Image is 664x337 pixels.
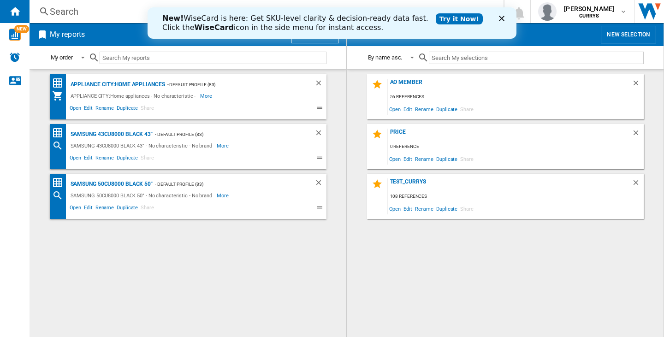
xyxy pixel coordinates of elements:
[165,79,296,90] div: - Default profile (83)
[217,140,230,151] span: More
[632,79,644,91] div: Delete
[414,202,435,215] span: Rename
[83,104,94,115] span: Edit
[601,26,656,43] button: New selection
[9,52,20,63] img: alerts-logo.svg
[368,54,403,61] div: By name asc.
[52,127,68,139] div: Price Matrix
[632,129,644,141] div: Delete
[632,178,644,191] div: Delete
[538,2,557,21] img: profile.jpg
[217,190,230,201] span: More
[52,90,68,101] div: My Assortment
[388,91,644,103] div: 56 references
[52,177,68,189] div: Price Matrix
[139,104,155,115] span: Share
[153,129,296,140] div: - Default profile (83)
[435,153,459,165] span: Duplicate
[314,178,326,190] div: Delete
[50,5,480,18] div: Search
[68,203,83,214] span: Open
[115,104,139,115] span: Duplicate
[200,90,213,101] span: More
[68,90,201,101] div: APPLIANCE CITY:Home appliances - No characteristic -
[414,103,435,115] span: Rename
[388,153,403,165] span: Open
[139,203,155,214] span: Share
[14,25,29,33] span: NEW
[388,79,632,91] div: ao member
[51,54,73,61] div: My order
[351,8,361,14] div: Fermer
[94,154,115,165] span: Rename
[564,4,614,13] span: [PERSON_NAME]
[314,79,326,90] div: Delete
[68,129,153,140] div: SAMSUNG 43CU8000 BLACK 43"
[68,140,217,151] div: SAMSUNG 43CU8000 BLACK 43" - No characteristic - No brand
[94,203,115,214] span: Rename
[153,178,296,190] div: - Default profile (83)
[83,154,94,165] span: Edit
[83,203,94,214] span: Edit
[435,103,459,115] span: Duplicate
[115,203,139,214] span: Duplicate
[139,154,155,165] span: Share
[388,178,632,191] div: test_currys
[459,103,475,115] span: Share
[459,202,475,215] span: Share
[388,202,403,215] span: Open
[148,7,516,39] iframe: Intercom live chat bannière
[402,153,414,165] span: Edit
[314,129,326,140] div: Delete
[100,52,326,64] input: Search My reports
[459,153,475,165] span: Share
[402,103,414,115] span: Edit
[579,13,599,19] b: CURRYS
[68,79,165,90] div: APPLIANCE CITY:Home appliances
[388,191,644,202] div: 108 references
[115,154,139,165] span: Duplicate
[9,29,21,41] img: wise-card.svg
[435,202,459,215] span: Duplicate
[52,77,68,89] div: Price Matrix
[68,154,83,165] span: Open
[429,52,643,64] input: Search My selections
[68,178,153,190] div: SAMSUNG 50CU8000 BLACK 50"
[68,190,217,201] div: SAMSUNG 50CU8000 BLACK 50" - No characteristic - No brand
[414,153,435,165] span: Rename
[94,104,115,115] span: Rename
[68,104,83,115] span: Open
[52,190,68,201] div: Search
[48,26,87,43] h2: My reports
[388,141,644,153] div: 0 reference
[388,129,632,141] div: price
[388,103,403,115] span: Open
[402,202,414,215] span: Edit
[52,140,68,151] div: Search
